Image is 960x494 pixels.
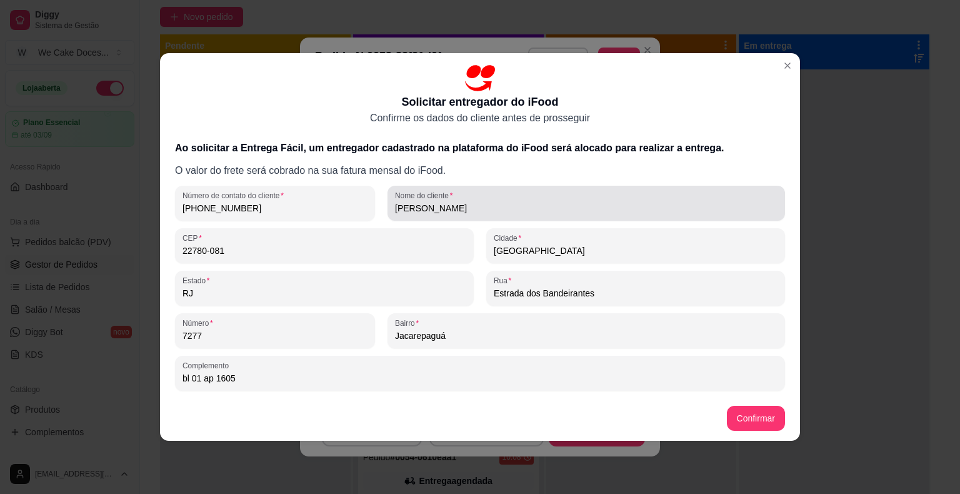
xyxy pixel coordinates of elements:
label: CEP [182,233,206,243]
label: Nome do cliente [395,190,457,201]
input: Número de contato do cliente [182,202,367,214]
input: Rua [494,287,777,300]
label: Número de contato do cliente [182,190,288,201]
input: CEP [182,244,466,257]
label: Número [182,318,217,328]
h3: Ao solicitar a Entrega Fácil, um entregador cadastrado na plataforma do iFood será alocado para r... [175,141,785,156]
label: Estado [182,275,214,286]
input: Nome do cliente [395,202,777,214]
button: Confirmar [727,406,785,431]
p: Solicitar entregador do iFood [401,93,558,111]
p: O valor do frete será cobrado na sua fatura mensal do iFood. [175,163,785,178]
input: Número [182,330,367,342]
input: Cidade [494,244,777,257]
input: Complemento [182,372,777,385]
p: Confirme os dados do cliente antes de prosseguir [370,111,590,126]
input: Estado [182,287,466,300]
label: Bairro [395,318,423,328]
label: Complemento [182,360,233,371]
button: Close [777,56,797,76]
input: Bairro [395,330,777,342]
label: Rua [494,275,516,286]
label: Cidade [494,233,526,243]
